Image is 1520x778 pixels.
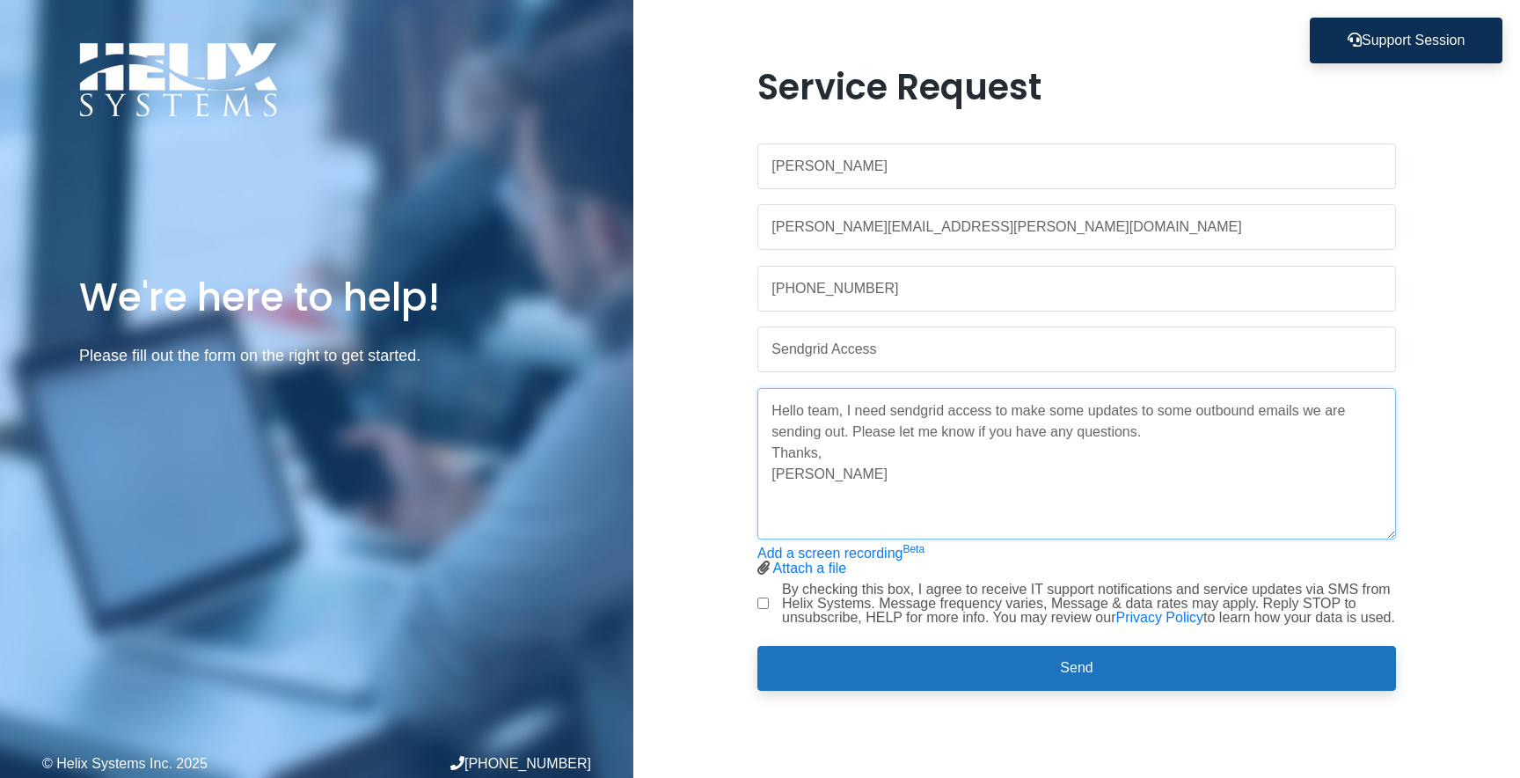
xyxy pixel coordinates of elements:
input: Subject [757,327,1396,372]
p: Please fill out the form on the right to get started. [79,343,554,369]
a: Privacy Policy [1115,610,1203,625]
a: Add a screen recordingBeta [757,546,924,561]
sup: Beta [902,543,924,555]
h1: Service Request [757,66,1396,108]
input: Name [757,143,1396,189]
img: Logo [79,42,278,117]
label: By checking this box, I agree to receive IT support notifications and service updates via SMS fro... [782,583,1396,625]
a: Attach a file [773,561,847,576]
button: Support Session [1310,18,1502,63]
input: Phone Number [757,266,1396,312]
input: Work Email [757,204,1396,250]
h1: We're here to help! [79,272,554,322]
div: © Helix Systems Inc. 2025 [42,757,317,771]
div: [PHONE_NUMBER] [317,756,591,771]
button: Send [757,646,1396,692]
